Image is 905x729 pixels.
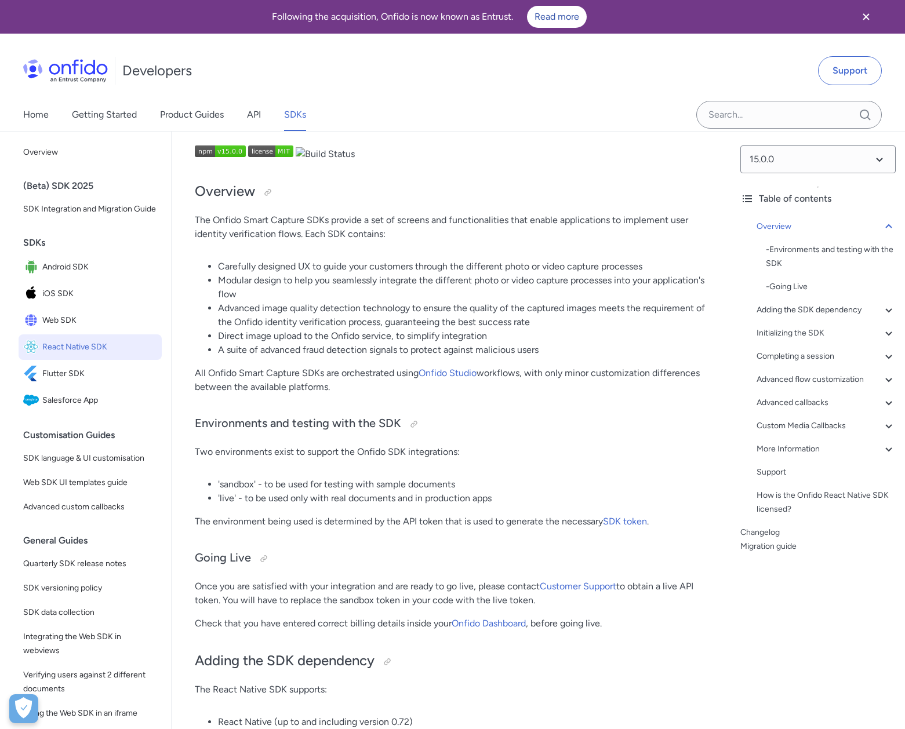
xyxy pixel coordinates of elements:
[42,392,157,409] span: Salesforce App
[19,141,162,164] a: Overview
[195,445,708,459] p: Two environments exist to support the Onfido SDK integrations:
[23,202,157,216] span: SDK Integration and Migration Guide
[247,99,261,131] a: API
[23,424,166,447] div: Customisation Guides
[757,303,896,317] div: Adding the SDK dependency
[72,99,137,131] a: Getting Started
[23,259,42,275] img: IconAndroid SDK
[23,606,157,619] span: SDK data collection
[23,99,49,131] a: Home
[195,579,708,607] p: Once you are satisfied with your integration and are ready to go live, please contact to obtain a...
[19,388,162,413] a: IconSalesforce AppSalesforce App
[766,280,896,294] div: - Going Live
[284,99,306,131] a: SDKs
[19,601,162,624] a: SDK data collection
[23,557,157,571] span: Quarterly SDK release notes
[540,581,616,592] a: Customer Support
[195,182,708,202] h2: Overview
[218,329,708,343] li: Direct image upload to the Onfido service, to simplify integration
[19,281,162,307] a: IconiOS SDKiOS SDK
[19,254,162,280] a: IconAndroid SDKAndroid SDK
[757,396,896,410] a: Advanced callbacks
[419,367,477,378] a: Onfido Studio
[527,6,587,28] a: Read more
[9,694,38,723] button: Open Preferences
[42,366,157,382] span: Flutter SDK
[19,334,162,360] a: IconReact Native SDKReact Native SDK
[603,516,647,527] a: SDK token
[42,259,157,275] span: Android SDK
[859,10,873,24] svg: Close banner
[195,549,708,568] h3: Going Live
[23,529,166,552] div: General Guides
[766,280,896,294] a: -Going Live
[23,476,157,490] span: Web SDK UI templates guide
[23,668,157,696] span: Verifying users against 2 different documents
[23,59,108,82] img: Onfido Logo
[195,415,708,433] h3: Environments and testing with the SDK
[23,392,42,409] img: IconSalesforce App
[23,286,42,302] img: IconiOS SDK
[42,312,157,329] span: Web SDK
[740,540,896,553] a: Migration guide
[757,326,896,340] a: Initializing the SDK
[740,192,896,206] div: Table of contents
[19,447,162,470] a: SDK language & UI customisation
[23,366,42,382] img: IconFlutter SDK
[23,630,157,658] span: Integrating the Web SDK in webviews
[757,419,896,433] a: Custom Media Callbacks
[23,231,166,254] div: SDKs
[195,515,708,528] p: The environment being used is determined by the API token that is used to generate the necessary .
[296,147,355,161] img: Build Status
[195,617,708,630] p: Check that you have entered correct billing details inside your , before going live.
[19,198,162,221] a: SDK Integration and Migration Guide
[757,442,896,456] div: More Information
[218,715,708,729] li: React Native (up to and including version 0.72)
[757,220,896,234] a: Overview
[122,61,192,80] h1: Developers
[19,471,162,494] a: Web SDK UI templates guide
[452,618,526,629] a: Onfido Dashboard
[14,6,845,28] div: Following the acquisition, Onfido is now known as Entrust.
[195,683,708,697] p: The React Native SDK supports:
[195,651,708,671] h2: Adding the SDK dependency
[19,495,162,519] a: Advanced custom callbacks
[818,56,882,85] a: Support
[218,343,708,357] li: A suite of advanced fraud detection signals to protect against malicious users
[19,702,162,725] a: Using the Web SDK in an iframe
[23,500,157,514] span: Advanced custom callbacks
[19,625,162,662] a: Integrating the Web SDK in webviews
[23,706,157,720] span: Using the Web SDK in an iframe
[766,243,896,271] a: -Environments and testing with the SDK
[19,664,162,701] a: Verifying users against 2 different documents
[23,174,166,198] div: (Beta) SDK 2025
[757,465,896,479] a: Support
[766,243,896,271] div: - Environments and testing with the SDK
[42,339,157,355] span: React Native SDK
[19,308,162,333] a: IconWeb SDKWeb SDK
[740,526,896,540] a: Changelog
[23,312,42,329] img: IconWeb SDK
[23,451,157,465] span: SDK language & UI customisation
[218,274,708,301] li: Modular design to help you seamlessly integrate the different photo or video capture processes in...
[23,145,157,159] span: Overview
[9,694,38,723] div: Cookie Preferences
[757,349,896,363] a: Completing a session
[195,145,246,157] img: npm
[757,373,896,387] a: Advanced flow customization
[757,489,896,516] div: How is the Onfido React Native SDK licensed?
[195,213,708,241] p: The Onfido Smart Capture SDKs provide a set of screens and functionalities that enable applicatio...
[19,577,162,600] a: SDK versioning policy
[845,2,888,31] button: Close banner
[42,286,157,302] span: iOS SDK
[23,339,42,355] img: IconReact Native SDK
[160,99,224,131] a: Product Guides
[218,491,708,505] li: 'live' - to be used only with real documents and in production apps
